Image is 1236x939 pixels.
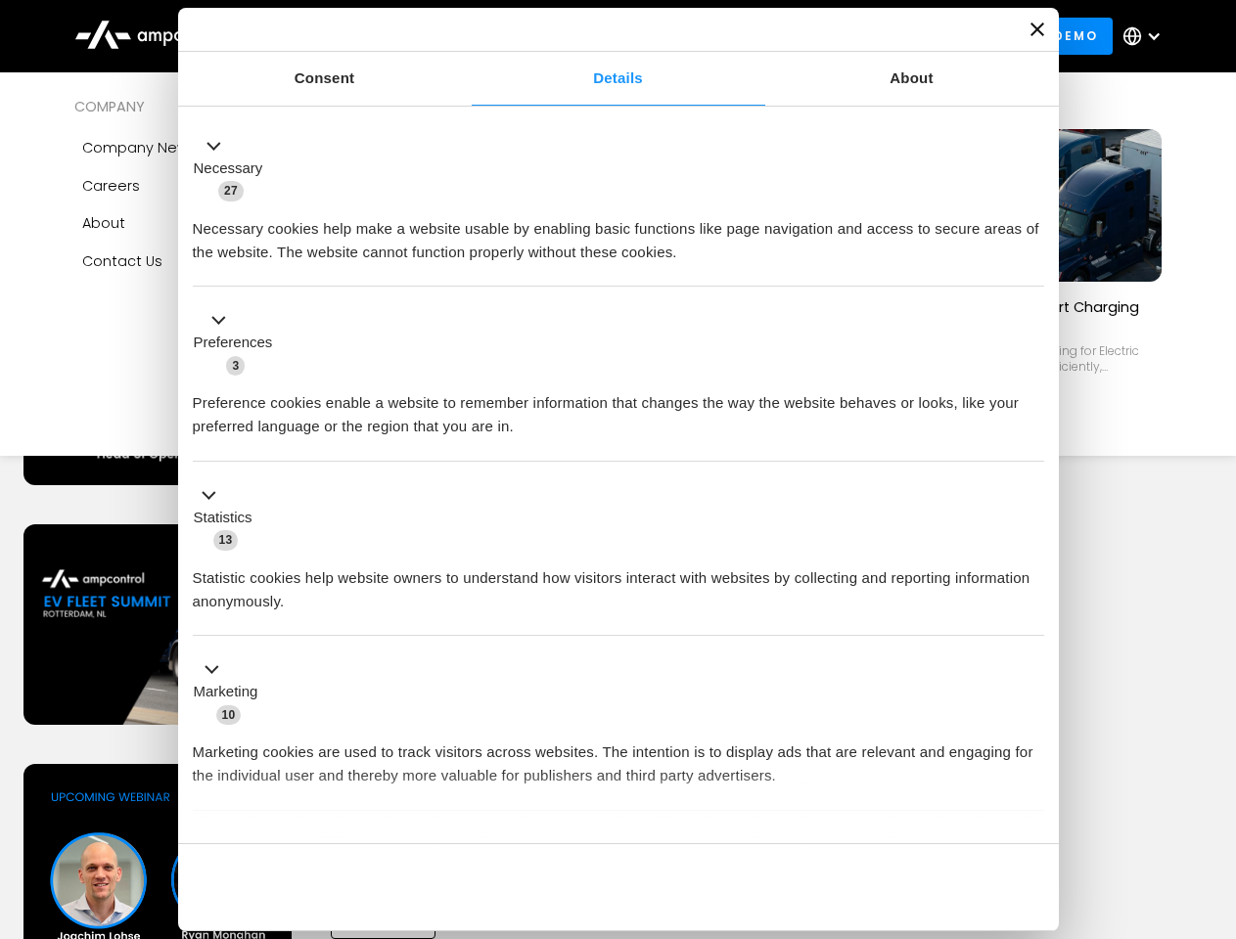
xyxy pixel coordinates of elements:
a: Consent [178,52,472,106]
label: Statistics [194,507,252,529]
label: Marketing [194,681,258,703]
div: Necessary cookies help make a website usable by enabling basic functions like page navigation and... [193,202,1044,264]
div: Statistic cookies help website owners to understand how visitors interact with websites by collec... [193,552,1044,613]
a: Details [472,52,765,106]
div: Preference cookies enable a website to remember information that changes the way the website beha... [193,377,1044,438]
span: 13 [213,530,239,550]
span: 2 [323,835,342,855]
a: Careers [74,167,317,204]
a: Contact Us [74,243,317,280]
div: About [82,212,125,234]
button: Unclassified (2) [193,832,353,857]
button: Statistics (13) [193,483,264,552]
a: Company news [74,129,317,166]
label: Necessary [194,157,263,180]
button: Preferences (3) [193,309,285,378]
div: COMPANY [74,96,317,117]
a: About [74,204,317,242]
div: Company news [82,137,197,158]
a: About [765,52,1059,106]
span: 10 [216,705,242,725]
button: Close banner [1030,22,1044,36]
div: Careers [82,175,140,197]
button: Okay [762,859,1043,916]
div: Marketing cookies are used to track visitors across websites. The intention is to display ads tha... [193,726,1044,787]
span: 27 [218,181,244,201]
button: Marketing (10) [193,658,270,727]
button: Necessary (27) [193,134,275,202]
div: Contact Us [82,250,162,272]
span: 3 [226,356,245,376]
label: Preferences [194,332,273,354]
